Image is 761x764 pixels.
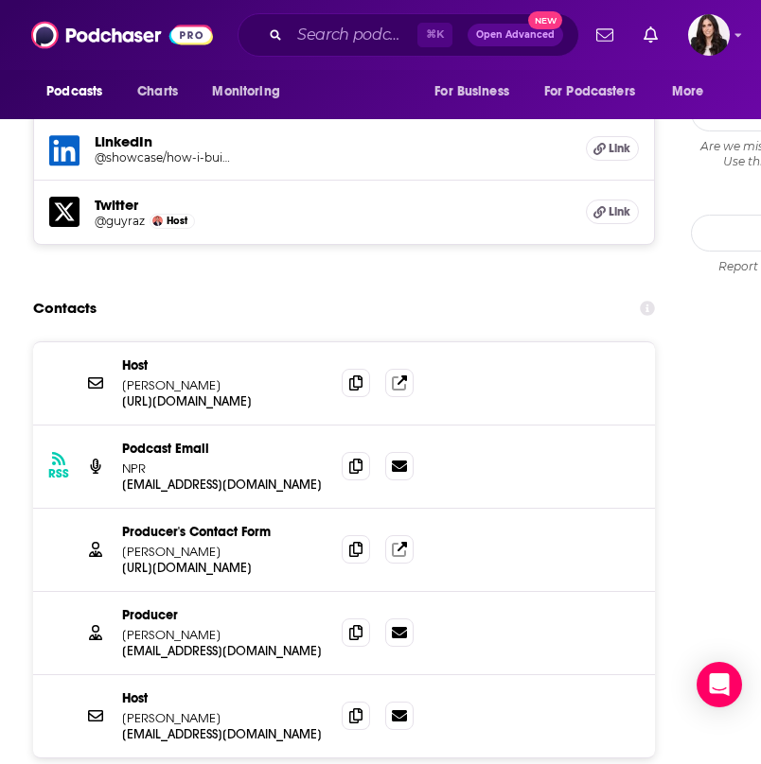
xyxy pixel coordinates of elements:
[122,607,327,623] p: Producer
[417,23,452,47] span: ⌘ K
[95,150,571,165] a: @showcase/how-i-built-this/
[476,30,555,40] span: Open Advanced
[528,11,562,29] span: New
[122,560,327,576] p: [URL][DOMAIN_NAME]
[33,74,127,110] button: open menu
[122,627,327,643] p: [PERSON_NAME]
[122,710,327,726] p: [PERSON_NAME]
[137,78,178,105] span: Charts
[122,460,327,477] p: NPR
[212,78,279,105] span: Monitoring
[125,74,189,110] a: Charts
[589,19,621,51] a: Show notifications dropdown
[122,690,327,706] p: Host
[468,24,563,46] button: Open AdvancedNew
[434,78,509,105] span: For Business
[152,216,163,226] img: Guy Raz
[33,290,97,326] h2: Contacts
[586,200,639,224] a: Link
[122,377,327,393] p: [PERSON_NAME]
[199,74,304,110] button: open menu
[122,477,327,493] p: [EMAIL_ADDRESS][DOMAIN_NAME]
[95,214,145,228] a: @guyraz
[688,14,730,56] button: Show profile menu
[122,393,327,409] p: [URL][DOMAIN_NAME]
[609,141,630,156] span: Link
[688,14,730,56] span: Logged in as RebeccaShapiro
[609,204,630,219] span: Link
[290,20,417,50] input: Search podcasts, credits, & more...
[95,132,571,150] h5: LinkedIn
[95,150,231,165] h5: @showcase/how-i-built-this/
[95,196,571,214] h5: Twitter
[544,78,635,105] span: For Podcasters
[122,544,327,560] p: [PERSON_NAME]
[46,78,102,105] span: Podcasts
[122,441,327,457] p: Podcast Email
[659,74,728,110] button: open menu
[421,74,533,110] button: open menu
[636,19,665,51] a: Show notifications dropdown
[167,215,187,227] span: Host
[238,13,579,57] div: Search podcasts, credits, & more...
[122,524,327,540] p: Producer's Contact Form
[122,726,327,742] p: [EMAIL_ADDRESS][DOMAIN_NAME]
[672,78,704,105] span: More
[48,466,69,481] h3: RSS
[122,643,327,659] p: [EMAIL_ADDRESS][DOMAIN_NAME]
[688,14,730,56] img: User Profile
[532,74,663,110] button: open menu
[31,17,213,53] img: Podchaser - Follow, Share and Rate Podcasts
[122,357,327,373] p: Host
[586,136,639,161] a: Link
[697,662,742,707] div: Open Intercom Messenger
